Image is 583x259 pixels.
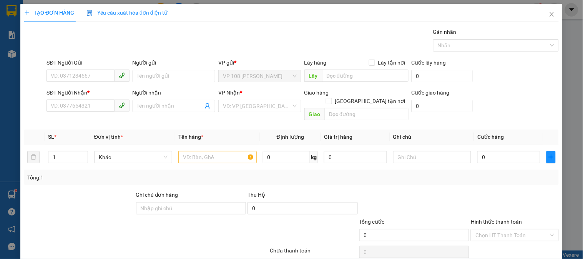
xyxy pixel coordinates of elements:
div: SĐT Người Gửi [47,58,129,67]
span: Tên hàng [178,134,203,140]
span: Lấy tận nơi [375,58,409,67]
span: Lấy [304,70,322,82]
span: plus [547,154,555,160]
input: Cước giao hàng [412,100,473,112]
span: Tổng cước [359,219,385,225]
span: Yêu cầu xuất hóa đơn điện tử [86,10,168,16]
span: plus [24,10,30,15]
span: Giá trị hàng [324,134,352,140]
span: Giao [304,108,325,120]
label: Cước lấy hàng [412,60,446,66]
input: Ghi chú đơn hàng [136,202,246,214]
input: Dọc đường [322,70,409,82]
img: icon [86,10,93,16]
div: VP gửi [218,58,301,67]
span: Giao hàng [304,90,329,96]
span: phone [119,72,125,78]
label: Cước giao hàng [412,90,450,96]
div: 0933269449 [7,34,68,45]
span: Lấy hàng [304,60,327,66]
div: Người gửi [133,58,215,67]
th: Ghi chú [390,129,474,144]
span: Khác [99,151,168,163]
span: user-add [204,103,211,109]
span: close [549,11,555,17]
div: SĐT Người Nhận [47,88,129,97]
input: Ghi Chú [393,151,471,163]
div: Người nhận [133,88,215,97]
span: Nhận: [73,7,92,15]
button: delete [27,151,40,163]
span: [GEOGRAPHIC_DATA] tận nơi [332,97,409,105]
div: VŨ [73,53,151,62]
span: Thu Hộ [247,192,265,198]
span: phone [119,102,125,108]
input: VD: Bàn, Ghế [178,151,256,163]
div: Tổng: 1 [27,173,226,182]
input: 0 [324,151,387,163]
button: plus [546,151,556,163]
span: VP 108 Lê Hồng Phong - Vũng Tàu [223,70,296,82]
label: Ghi chú đơn hàng [136,192,178,198]
button: Close [541,4,563,25]
div: VP 18 [PERSON_NAME][GEOGRAPHIC_DATA] - [GEOGRAPHIC_DATA] [73,7,151,53]
span: VP Nhận [218,90,240,96]
span: SL [48,134,54,140]
div: VP 108 [PERSON_NAME] [7,7,68,25]
span: TẠO ĐƠN HÀNG [24,10,74,16]
label: Hình thức thanh toán [471,219,522,225]
span: Định lượng [277,134,304,140]
input: Cước lấy hàng [412,70,473,82]
span: kg [310,151,318,163]
div: TÂM BIỂN [7,25,68,34]
input: Dọc đường [325,108,409,120]
span: Đơn vị tính [94,134,123,140]
label: Gán nhãn [433,29,457,35]
span: Gửi: [7,7,18,15]
span: Cước hàng [477,134,504,140]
